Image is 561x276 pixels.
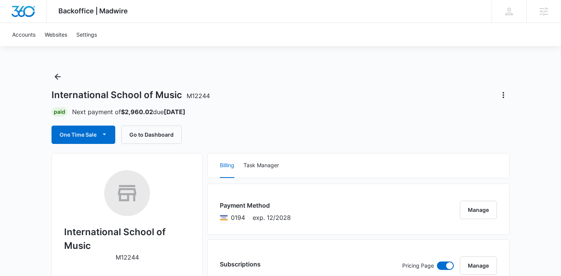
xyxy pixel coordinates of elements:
span: exp. 12/2028 [253,213,291,222]
p: M12244 [116,253,139,262]
h3: Payment Method [220,201,291,210]
div: Paid [52,107,68,116]
button: One Time Sale [52,126,115,144]
button: Manage [460,257,497,275]
span: Backoffice | Madwire [58,7,128,15]
button: Back [52,71,64,83]
button: Go to Dashboard [121,126,182,144]
a: Websites [40,23,72,46]
a: Accounts [8,23,40,46]
span: Visa ending with [231,213,245,222]
p: Pricing Page [402,261,434,270]
button: Actions [497,89,509,101]
h2: International School of Music [64,225,190,253]
strong: [DATE] [164,108,185,116]
h1: International School of Music [52,89,210,101]
h3: Subscriptions [220,260,261,269]
strong: $2,960.02 [121,108,153,116]
button: Manage [460,201,497,219]
button: Task Manager [243,153,279,178]
button: Billing [220,153,234,178]
p: Next payment of due [72,107,185,116]
a: Settings [72,23,102,46]
span: M12244 [187,92,210,100]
